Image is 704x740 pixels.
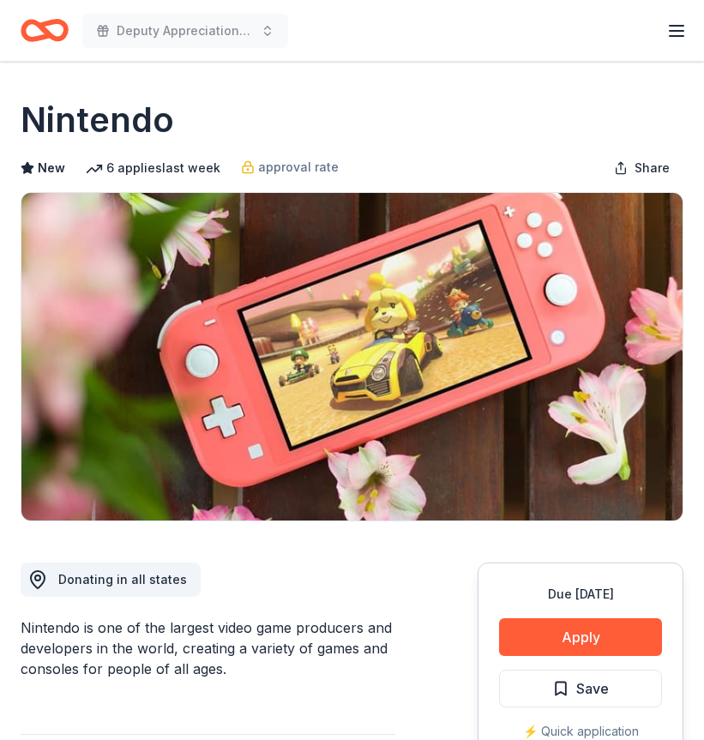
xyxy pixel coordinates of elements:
[499,670,662,707] button: Save
[58,572,187,587] span: Donating in all states
[241,157,339,177] a: approval rate
[21,10,69,51] a: Home
[86,158,220,178] div: 6 applies last week
[635,158,670,178] span: Share
[82,14,288,48] button: Deputy Appreciation/Family Fun Day
[21,193,683,520] img: Image for Nintendo
[21,617,395,679] div: Nintendo is one of the largest video game producers and developers in the world, creating a varie...
[38,158,65,178] span: New
[499,618,662,656] button: Apply
[576,677,609,700] span: Save
[499,584,662,605] div: Due [DATE]
[600,151,683,185] button: Share
[117,21,254,41] span: Deputy Appreciation/Family Fun Day
[21,96,174,144] h1: Nintendo
[258,157,339,177] span: approval rate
